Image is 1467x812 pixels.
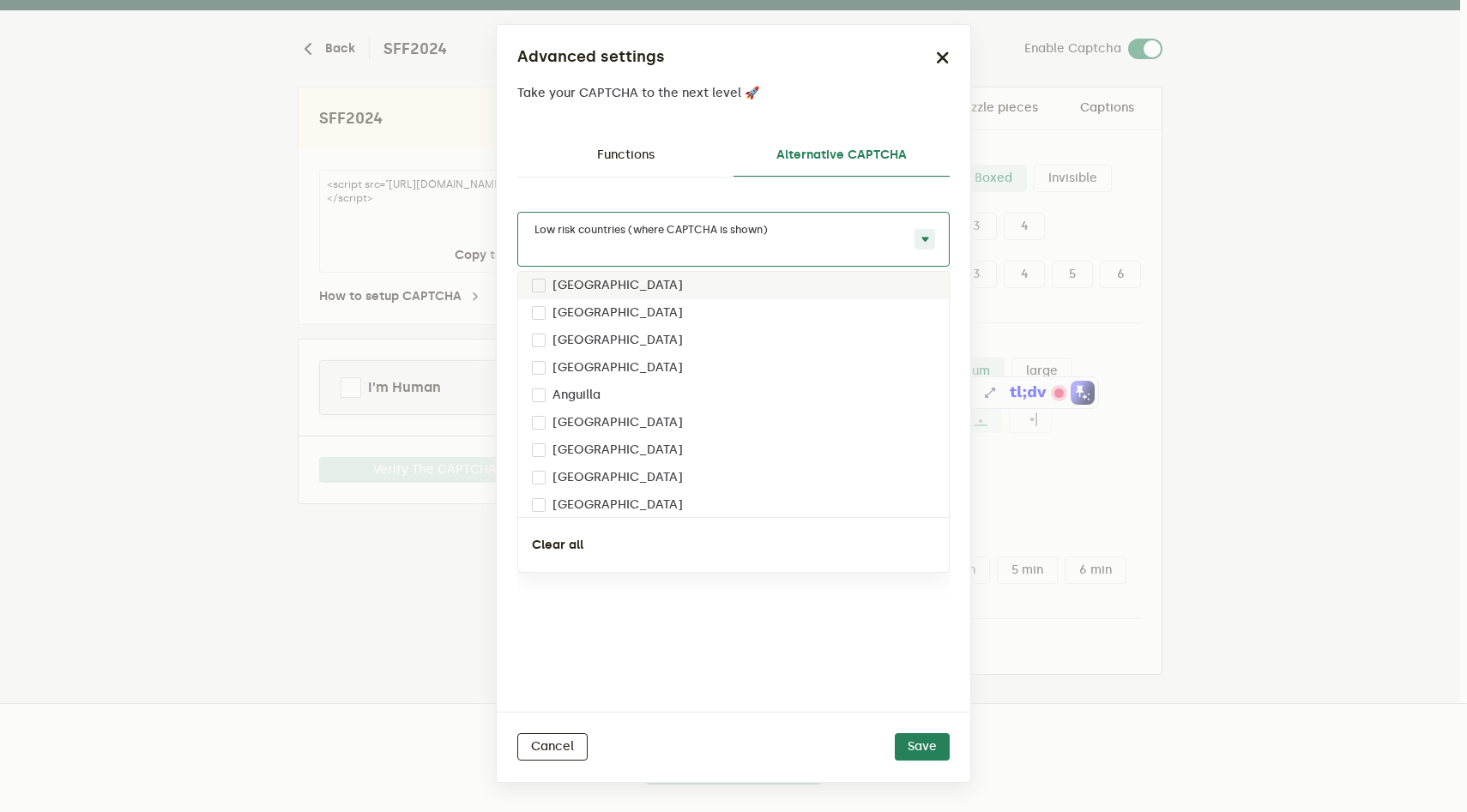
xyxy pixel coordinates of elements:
p: Take your CAPTCHA to the next level 🚀 [517,87,759,100]
label: [GEOGRAPHIC_DATA] [552,443,683,457]
a: Alternative CAPTCHA [733,135,950,177]
label: [GEOGRAPHIC_DATA] [552,471,683,484]
label: [GEOGRAPHIC_DATA] [552,498,683,512]
button: Save [895,733,950,761]
label: [GEOGRAPHIC_DATA] [552,334,683,347]
label: Anguilla [552,388,601,402]
div: Low risk countries (where CAPTCHA is shown) [532,223,768,241]
label: [GEOGRAPHIC_DATA] [552,416,683,430]
label: [GEOGRAPHIC_DATA] [552,361,683,375]
label: [GEOGRAPHIC_DATA] [552,306,683,320]
h2: Advanced settings [517,45,665,69]
button: Clear all [532,538,583,552]
ng-dropdown-panel: Options list [517,271,950,573]
button: Cancel [517,733,588,761]
a: Functions [517,135,733,176]
label: [GEOGRAPHIC_DATA] [552,279,683,292]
